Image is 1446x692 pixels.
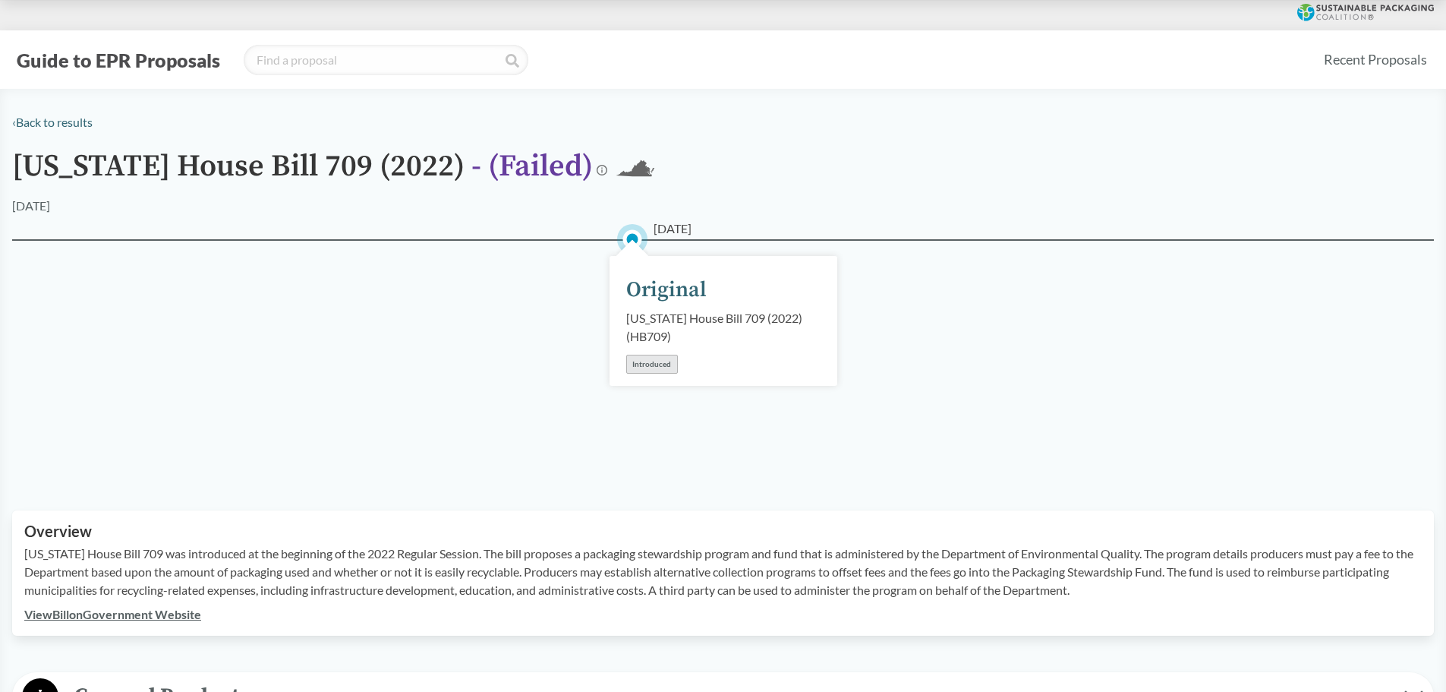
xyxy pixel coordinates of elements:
[12,115,93,129] a: ‹Back to results
[12,197,50,215] div: [DATE]
[626,355,678,374] div: Introduced
[471,147,593,185] span: - ( Failed )
[626,309,821,346] div: [US_STATE] House Bill 709 (2022) ( HB709 )
[654,220,691,238] span: [DATE]
[12,48,225,72] button: Guide to EPR Proposals
[1317,43,1434,77] a: Recent Proposals
[24,607,201,621] a: ViewBillonGovernment Website
[626,274,707,306] div: Original
[244,45,528,75] input: Find a proposal
[24,545,1422,599] p: [US_STATE] House Bill 709 was introduced at the beginning of the 2022 Regular Session. The bill p...
[24,523,1422,540] h2: Overview
[12,150,593,197] h1: [US_STATE] House Bill 709 (2022)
